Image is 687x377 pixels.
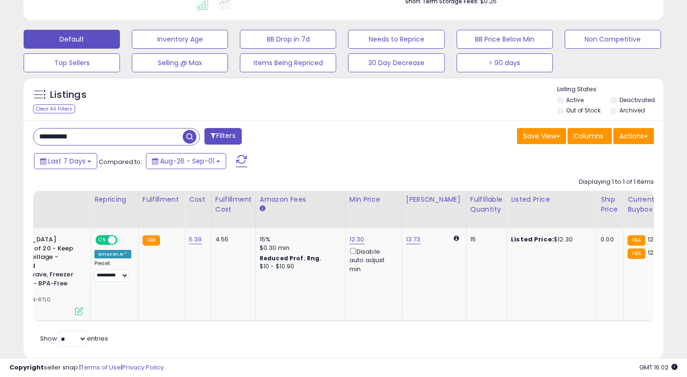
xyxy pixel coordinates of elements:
label: Active [566,96,584,104]
button: Non Competitive [565,30,661,49]
div: seller snap | | [9,363,164,372]
span: Compared to: [99,157,142,166]
button: Inventory Age [132,30,228,49]
button: Last 7 Days [34,153,97,169]
button: > 90 days [457,53,553,72]
button: Selling @ Max [132,53,228,72]
div: [PERSON_NAME] [406,195,462,205]
div: $10 - $10.90 [260,263,338,271]
div: 0.00 [601,235,616,244]
div: Displaying 1 to 1 of 1 items [579,178,654,187]
button: Items Being Repriced [240,53,336,72]
div: Amazon AI * [94,250,131,258]
div: Preset: [94,260,131,282]
label: Out of Stock [566,106,601,114]
a: 12.30 [349,235,365,244]
div: Fulfillable Quantity [470,195,503,214]
button: Actions [613,128,654,144]
div: Cost [189,195,207,205]
button: 30 Day Decrease [348,53,444,72]
a: 5.39 [189,235,202,244]
a: Terms of Use [81,363,121,372]
div: Ship Price [601,195,619,214]
div: Fulfillment Cost [215,195,252,214]
b: Listed Price: [511,235,554,244]
button: Top Sellers [24,53,120,72]
small: FBA [628,235,645,246]
div: 15 [470,235,500,244]
div: $12.30 [511,235,589,244]
button: BB Drop in 7d [240,30,336,49]
div: Clear All Filters [33,104,75,113]
span: 12.3 [648,235,659,244]
small: FBA [628,248,645,259]
button: Needs to Reprice [348,30,444,49]
h5: Listings [50,88,86,102]
button: Filters [204,128,241,145]
button: BB Price Below Min [457,30,553,49]
span: 12.8 [648,248,659,257]
div: Amazon Fees [260,195,341,205]
div: Disable auto adjust min [349,246,395,274]
strong: Copyright [9,363,44,372]
div: Current Buybox Price [628,195,676,214]
div: $0.30 min [260,244,338,252]
a: 13.73 [406,235,421,244]
div: Repricing [94,195,135,205]
span: Show: entries [40,334,108,343]
div: 15% [260,235,338,244]
a: Privacy Policy [122,363,164,372]
button: Columns [568,128,612,144]
button: Save View [517,128,566,144]
span: Aug-26 - Sep-01 [160,156,214,166]
button: Aug-26 - Sep-01 [146,153,226,169]
p: Listing States: [557,85,663,94]
button: Default [24,30,120,49]
span: Columns [574,131,603,141]
label: Archived [619,106,645,114]
div: Listed Price [511,195,593,205]
small: Amazon Fees. [260,205,265,213]
small: FBA [143,235,160,246]
span: 2025-09-9 16:02 GMT [639,363,678,372]
label: Deactivated [619,96,655,104]
div: 4.55 [215,235,248,244]
div: Fulfillment [143,195,181,205]
span: OFF [116,236,131,244]
b: Reduced Prof. Rng. [260,254,322,262]
div: Min Price [349,195,398,205]
span: ON [96,236,108,244]
span: Last 7 Days [48,156,85,166]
